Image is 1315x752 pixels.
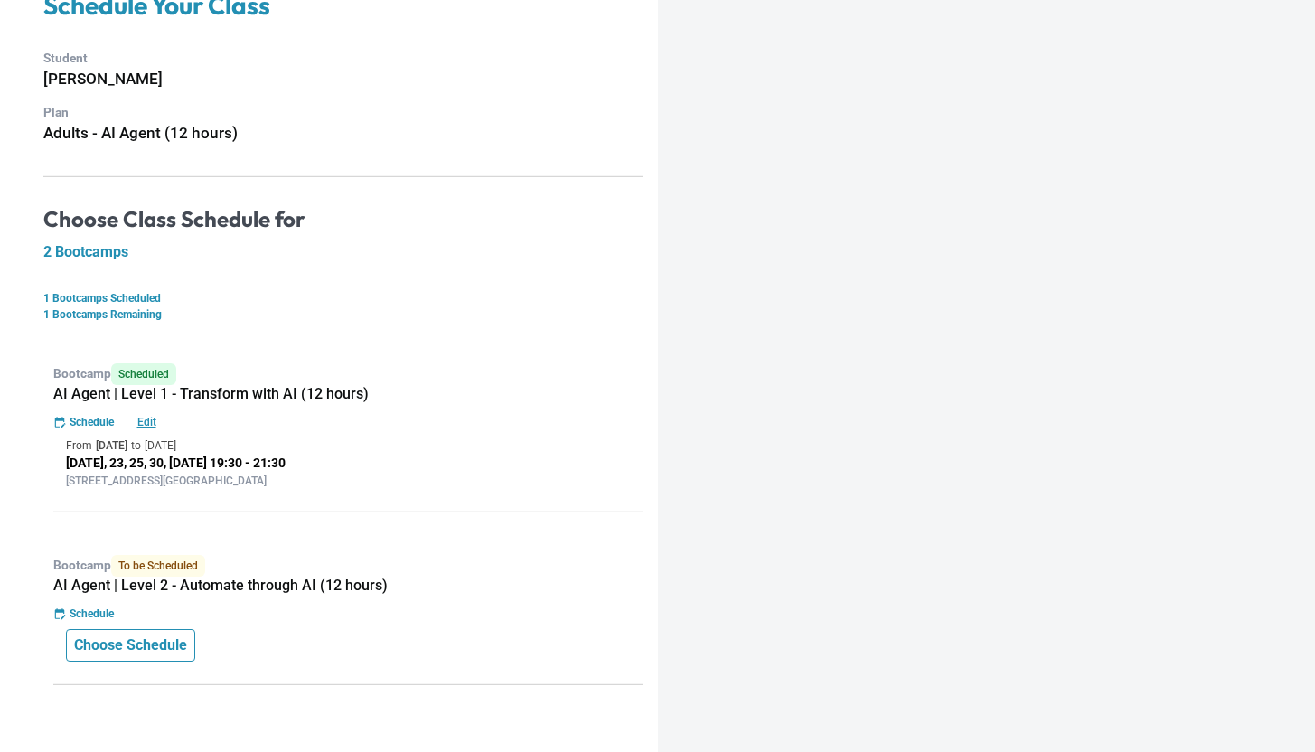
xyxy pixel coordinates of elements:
p: Student [43,49,643,68]
p: [STREET_ADDRESS][GEOGRAPHIC_DATA] [66,473,631,489]
span: To be Scheduled [111,555,205,577]
p: Choose Schedule [74,634,187,656]
p: [DATE] [145,437,176,454]
p: Bootcamp [53,555,643,577]
button: Edit [117,414,175,430]
p: Plan [43,103,643,122]
button: Choose Schedule [66,629,195,662]
h4: Choose Class Schedule for [43,206,643,233]
h6: Adults - AI Agent (12 hours) [43,121,643,146]
h6: [PERSON_NAME] [43,67,643,91]
p: Schedule [70,606,114,622]
p: 1 Bootcamps Remaining [43,306,643,323]
h5: AI Agent | Level 1 - Transform with AI (12 hours) [53,385,643,403]
p: Schedule [70,414,114,430]
p: [DATE] [96,437,127,454]
p: [DATE], 23, 25, 30, [DATE] 19:30 - 21:30 [66,454,631,473]
p: From [66,437,92,454]
h5: 2 Bootcamps [43,243,643,261]
span: Scheduled [111,363,176,385]
p: Bootcamp [53,363,643,385]
h5: AI Agent | Level 2 - Automate through AI (12 hours) [53,577,643,595]
p: to [131,437,141,454]
p: 1 Bootcamps Scheduled [43,290,643,306]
